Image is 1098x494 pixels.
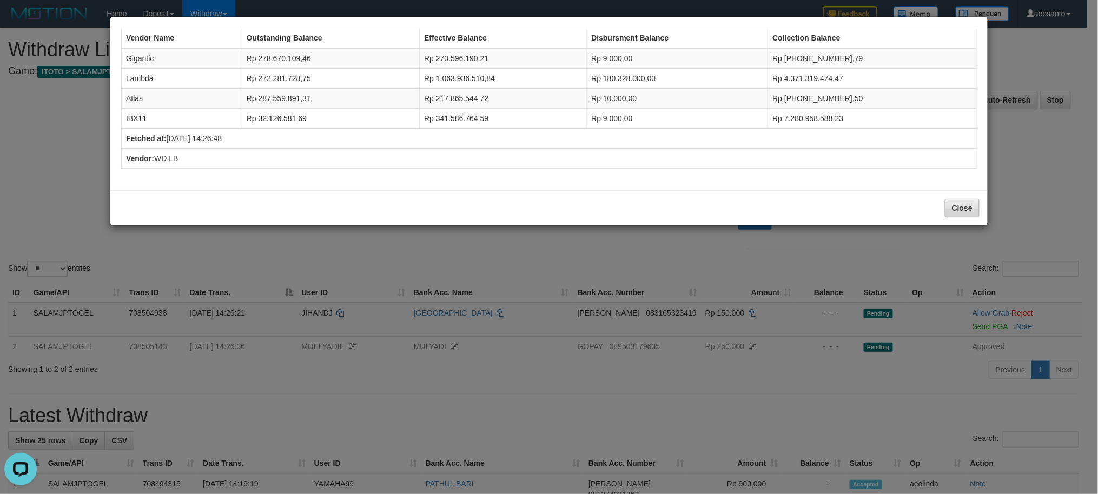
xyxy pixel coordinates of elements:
th: Collection Balance [768,28,977,49]
td: Rp 180.328.000,00 [587,69,768,89]
td: Rp 7.280.958.588,23 [768,109,977,129]
b: Vendor: [126,154,154,163]
td: [DATE] 14:26:48 [122,129,977,149]
td: Rp 9.000,00 [587,109,768,129]
button: Close [945,199,980,217]
td: Rp [PHONE_NUMBER],50 [768,89,977,109]
td: Gigantic [122,48,242,69]
td: Lambda [122,69,242,89]
th: Disbursment Balance [587,28,768,49]
td: Rp 287.559.891,31 [242,89,420,109]
td: Rp 270.596.190,21 [420,48,587,69]
th: Outstanding Balance [242,28,420,49]
td: IBX11 [122,109,242,129]
td: Rp [PHONE_NUMBER],79 [768,48,977,69]
button: Open LiveChat chat widget [4,4,37,37]
th: Effective Balance [420,28,587,49]
td: Rp 32.126.581,69 [242,109,420,129]
th: Vendor Name [122,28,242,49]
b: Fetched at: [126,134,167,143]
td: Rp 9.000,00 [587,48,768,69]
td: Rp 272.281.728,75 [242,69,420,89]
td: Atlas [122,89,242,109]
td: Rp 4.371.319.474,47 [768,69,977,89]
td: Rp 341.586.764,59 [420,109,587,129]
td: Rp 10.000,00 [587,89,768,109]
td: Rp 278.670.109,46 [242,48,420,69]
td: WD LB [122,149,977,169]
td: Rp 1.063.936.510,84 [420,69,587,89]
td: Rp 217.865.544,72 [420,89,587,109]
